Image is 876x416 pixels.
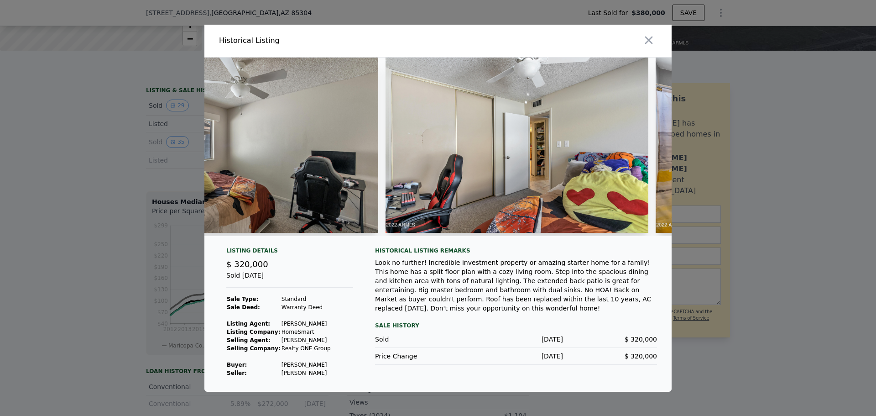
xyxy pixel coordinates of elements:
td: Realty ONE Group [281,344,331,353]
td: Standard [281,295,331,303]
strong: Listing Company: [227,329,280,335]
strong: Seller : [227,370,247,376]
div: [DATE] [469,352,563,361]
div: Price Change [375,352,469,361]
span: $ 320,000 [226,259,268,269]
td: Warranty Deed [281,303,331,311]
strong: Buyer : [227,362,247,368]
td: [PERSON_NAME] [281,369,331,377]
strong: Listing Agent: [227,321,270,327]
img: Property Img [115,58,378,233]
td: HomeSmart [281,328,331,336]
div: Listing Details [226,247,353,258]
div: Historical Listing [219,35,434,46]
div: Historical Listing remarks [375,247,657,254]
img: Property Img [386,58,648,233]
span: $ 320,000 [625,336,657,343]
div: Sold [DATE] [226,271,353,288]
strong: Sale Type: [227,296,258,302]
strong: Selling Agent: [227,337,271,343]
span: $ 320,000 [625,353,657,360]
div: Sale History [375,320,657,331]
td: [PERSON_NAME] [281,320,331,328]
strong: Sale Deed: [227,304,260,311]
strong: Selling Company: [227,345,281,352]
div: Sold [375,335,469,344]
td: [PERSON_NAME] [281,361,331,369]
div: Look no further! Incredible investment property or amazing starter home for a family! This home h... [375,258,657,313]
div: [DATE] [469,335,563,344]
td: [PERSON_NAME] [281,336,331,344]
